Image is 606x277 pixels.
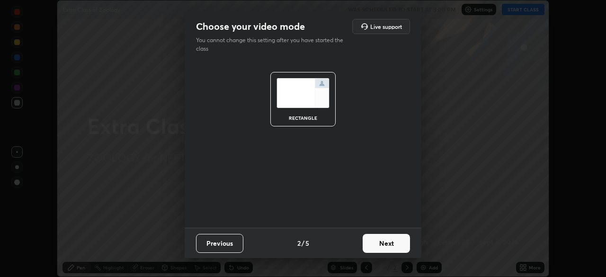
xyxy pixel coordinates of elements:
[297,238,301,248] h4: 2
[196,234,243,253] button: Previous
[370,24,402,29] h5: Live support
[196,20,305,33] h2: Choose your video mode
[284,116,322,120] div: rectangle
[196,36,349,53] p: You cannot change this setting after you have started the class
[276,78,330,108] img: normalScreenIcon.ae25ed63.svg
[363,234,410,253] button: Next
[305,238,309,248] h4: 5
[302,238,304,248] h4: /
